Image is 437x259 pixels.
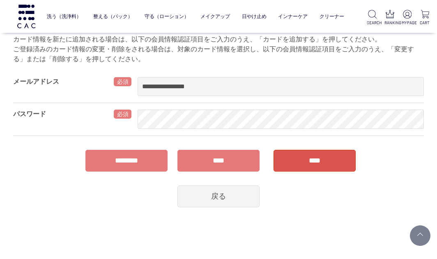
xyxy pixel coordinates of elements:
[13,78,59,85] label: メールアドレス
[200,8,230,25] a: メイクアップ
[47,8,81,25] a: 洗う（洗浄料）
[177,186,260,207] a: 戻る
[419,20,430,26] p: CART
[13,34,424,64] p: カード情報を新たに追加される場合は、以下の会員情報認証項目をご入力のうえ、「カードを追加する」を押してください。 ご登録済みのカード情報の変更・削除をされる場合は、対象のカード情報を選択し、以下...
[402,20,413,26] p: MYPAGE
[367,10,378,26] a: SEARCH
[367,20,378,26] p: SEARCH
[402,10,413,26] a: MYPAGE
[93,8,133,25] a: 整える（パック）
[242,8,267,25] a: 日やけ止め
[384,20,396,26] p: RANKING
[145,8,189,25] a: 守る（ローション）
[16,5,37,28] img: logo
[320,8,344,25] a: クリーナー
[278,8,308,25] a: インナーケア
[419,10,430,26] a: CART
[384,10,396,26] a: RANKING
[13,110,46,117] label: パスワード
